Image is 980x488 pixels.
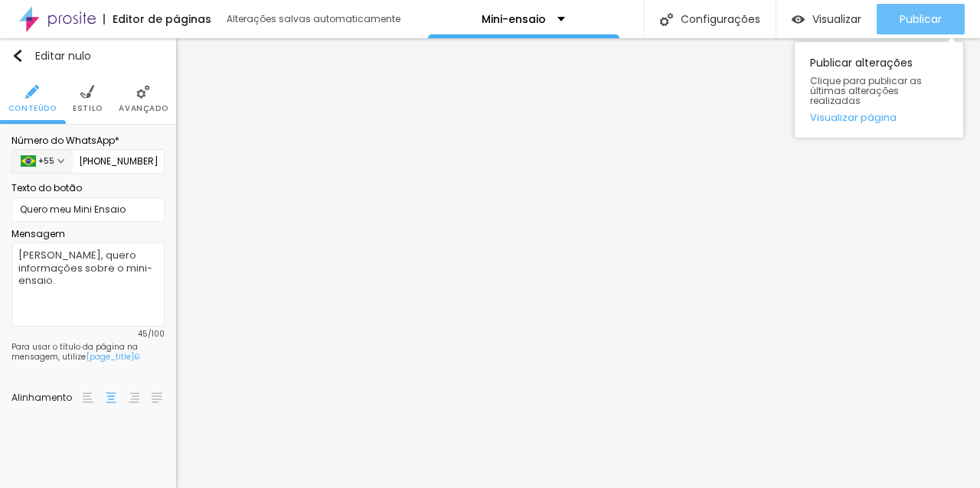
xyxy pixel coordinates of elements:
img: paragraph-right-align.svg [129,392,139,403]
font: Alinhamento [11,391,72,404]
font: Visualizar [812,11,861,27]
font: {page_title} [86,351,135,363]
font: Alterações salvas automaticamente [227,12,400,25]
font: Editar nulo [35,48,91,63]
img: paragraph-justified-align.svg [152,392,162,403]
font: Clique para publicar as últimas alterações realizadas [810,74,922,107]
font: Conteúdo [8,102,57,114]
img: Ícone [25,85,39,99]
font: Estilo [73,102,103,114]
textarea: [PERSON_NAME], quero informações sobre o mini-ensaio. [11,242,165,327]
button: Publicar [877,4,965,34]
img: paragraph-left-align.svg [83,392,93,403]
img: paragraph-center-align.svg [106,392,116,403]
font: Publicar alterações [810,55,913,70]
font: Publicar [900,11,942,27]
iframe: Editor [176,38,980,488]
img: Ícone [136,85,150,99]
font: Mini-ensaio [482,11,546,27]
font: Para usar o título da página na mensagem, utilize [11,341,138,363]
font: 55 [44,155,54,167]
font: 45/100 [138,328,165,340]
font: Avançado [119,102,168,114]
a: Visualizar página [810,112,948,122]
font: Mensagem [11,227,65,240]
button: Visualizar [776,4,877,34]
img: Ícone [80,85,94,99]
font: Visualizar página [810,110,897,125]
font: Texto do botão [11,181,82,194]
font: Número do WhatsApp [11,134,115,147]
font: + [38,155,44,167]
font: Editor de páginas [113,11,211,27]
img: view-1.svg [792,13,805,26]
img: Ícone [660,13,673,26]
img: Ícone [11,50,24,62]
font: Configurações [681,11,760,27]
